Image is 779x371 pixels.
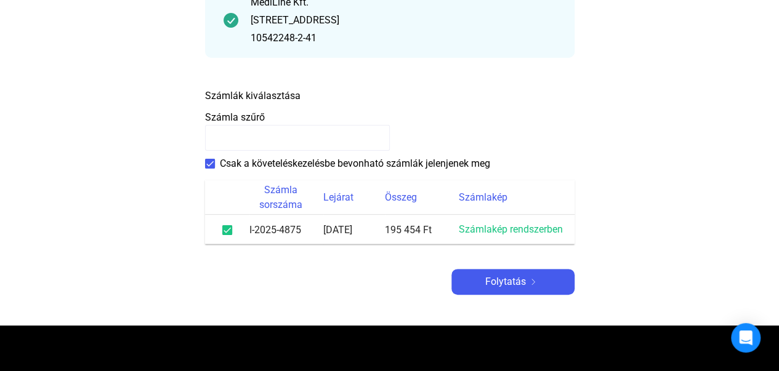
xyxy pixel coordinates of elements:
a: Számlakép rendszerben [459,225,563,234]
font: Számlakép rendszerben [459,223,563,235]
font: Számlakép [459,191,507,203]
button: Folytatásjobbra nyíl-fehér [451,269,575,295]
div: Lejárat [323,190,385,205]
font: Számla szűrő [205,111,265,123]
div: Számlakép [459,190,560,205]
font: Számlák kiválasztása [205,90,301,102]
font: I-2025-4875 [249,224,301,236]
img: pipa-sötétebb-zöld-kör [224,13,238,28]
img: jobbra nyíl-fehér [526,279,541,285]
font: [STREET_ADDRESS] [251,14,339,26]
font: Lejárat [323,191,353,203]
font: Csak a követeléskezelésbe bevonható számlák jelenjenek meg [220,158,490,169]
div: Összeg [385,190,459,205]
div: Intercom Messenger megnyitása [731,323,761,353]
font: Folytatás [485,276,526,287]
font: [DATE] [323,224,352,236]
font: Számla sorszáma [259,184,302,210]
font: 195 454 Ft [385,224,432,236]
font: Összeg [385,191,417,203]
div: Számla sorszáma [249,183,323,212]
font: 10542248-2-41 [251,32,317,44]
